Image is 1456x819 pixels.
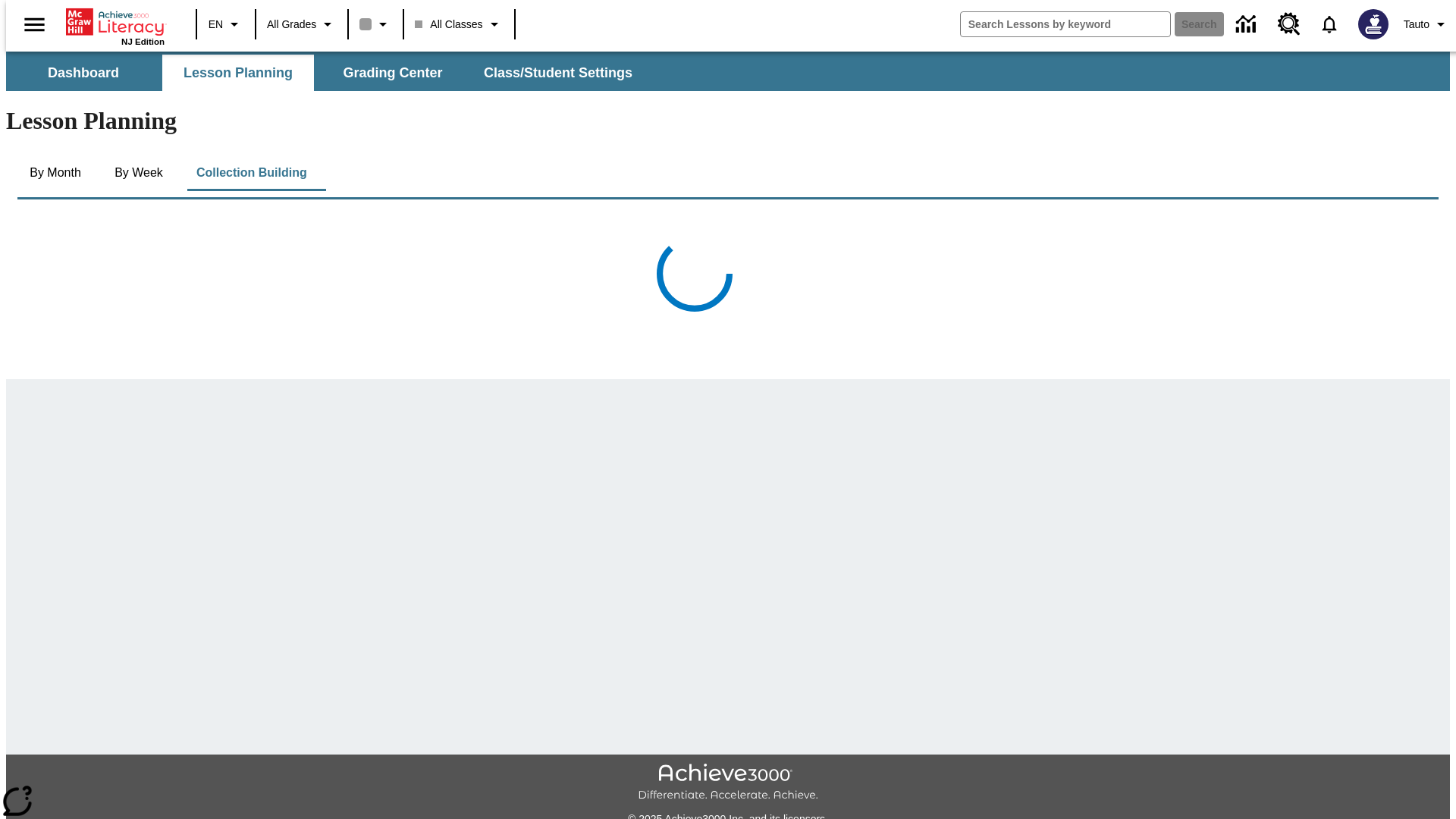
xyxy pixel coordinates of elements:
[1227,4,1269,45] a: Data Center
[1269,4,1310,45] a: Resource Center, Will open in new tab
[162,55,314,91] button: Lesson Planning
[343,64,442,82] span: Grading Center
[66,5,165,46] div: Home
[202,11,250,38] button: Language: EN, Select a language
[184,64,293,82] span: Lesson Planning
[484,64,632,82] span: Class/Student Settings
[121,37,165,46] span: NJ Edition
[6,107,1450,135] h1: Lesson Planning
[1349,5,1398,44] button: Select a new avatar
[472,55,645,91] button: Class/Student Settings
[6,52,1450,91] div: SubNavbar
[1310,5,1349,44] a: Notifications
[209,17,223,33] span: EN
[101,155,177,191] button: By Week
[1358,9,1389,39] img: Avatar
[261,11,343,38] button: Grade: All Grades, Select a grade
[184,155,319,191] button: Collection Building
[17,155,93,191] button: By Month
[48,64,119,82] span: Dashboard
[1404,17,1429,33] span: Tauto
[415,17,482,33] span: All Classes
[8,55,159,91] button: Dashboard
[12,2,57,47] button: Open side menu
[6,55,646,91] div: SubNavbar
[961,12,1170,36] input: search field
[66,7,165,37] a: Home
[638,764,818,802] img: Achieve3000 Differentiate Accelerate Achieve
[409,11,509,38] button: Class: All Classes, Select your class
[267,17,316,33] span: All Grades
[1398,11,1456,38] button: Profile/Settings
[317,55,469,91] button: Grading Center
